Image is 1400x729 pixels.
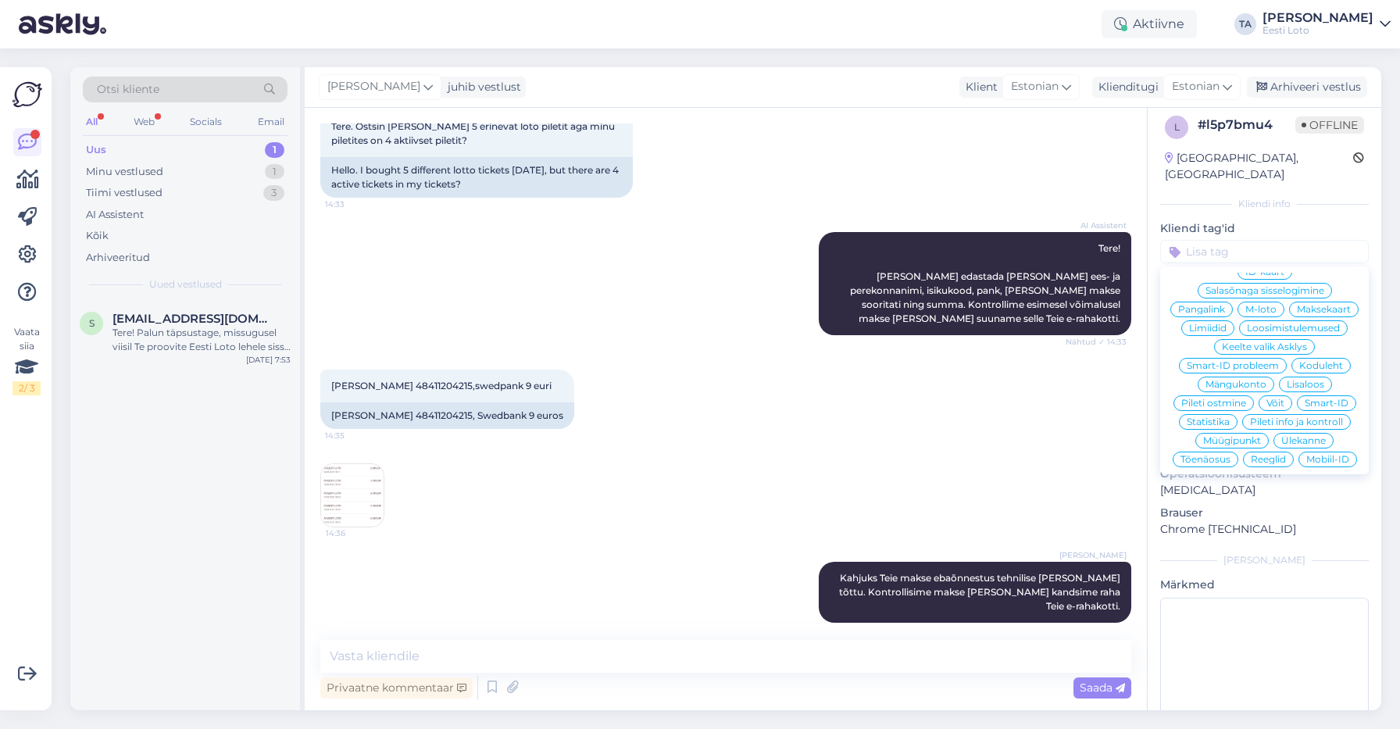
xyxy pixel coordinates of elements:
[327,78,420,95] span: [PERSON_NAME]
[1297,305,1351,314] span: Maksekaart
[263,185,284,201] div: 3
[959,79,998,95] div: Klient
[1198,116,1295,134] div: # l5p7bmu4
[1222,342,1307,352] span: Keelte valik Asklys
[149,277,222,291] span: Uued vestlused
[1011,78,1059,95] span: Estonian
[112,326,291,354] div: Tere! Palun täpsustage, missugusel viisil Te proovite Eesti Loto lehele sisse logida ning millise...
[86,228,109,244] div: Kõik
[1160,521,1369,538] p: Chrome [TECHNICAL_ID]
[89,317,95,329] span: s
[1102,10,1197,38] div: Aktiivne
[325,198,384,210] span: 14:33
[326,527,384,539] span: 14:36
[1160,240,1369,263] input: Lisa tag
[1066,336,1127,348] span: Nähtud ✓ 14:33
[265,142,284,158] div: 1
[331,380,552,391] span: [PERSON_NAME] 48411204215,swedpank 9 euri
[1266,398,1284,408] span: Võit
[86,207,144,223] div: AI Assistent
[1245,305,1277,314] span: M-loto
[12,325,41,395] div: Vaata siia
[1160,505,1369,521] p: Brauser
[321,464,384,527] img: Attachment
[1287,380,1324,389] span: Lisaloos
[1262,24,1373,37] div: Eesti Loto
[320,402,574,429] div: [PERSON_NAME] 48411204215, Swedbank 9 euros
[86,142,106,158] div: Uus
[1305,398,1348,408] span: Smart-ID
[1181,398,1246,408] span: Pileti ostmine
[1174,121,1180,133] span: l
[1250,417,1343,427] span: Pileti info ja kontroll
[839,572,1123,612] span: Kahjuks Teie makse ebaõnnestus tehnilise [PERSON_NAME] tõttu. Kontrollisime makse [PERSON_NAME] k...
[112,312,275,326] span: silvipihlak50@gmai.com
[86,185,162,201] div: Tiimi vestlused
[12,80,42,109] img: Askly Logo
[255,112,287,132] div: Email
[1180,455,1230,464] span: Tõenäosus
[1299,361,1343,370] span: Koduleht
[265,164,284,180] div: 1
[1251,455,1286,464] span: Reeglid
[320,157,633,198] div: Hello. I bought 5 different lotto tickets [DATE], but there are 4 active tickets in my tickets?
[1247,77,1367,98] div: Arhiveeri vestlus
[1262,12,1373,24] div: [PERSON_NAME]
[86,164,163,180] div: Minu vestlused
[1205,286,1324,295] span: Salasõnaga sisselogimine
[1262,12,1391,37] a: [PERSON_NAME]Eesti Loto
[441,79,521,95] div: juhib vestlust
[1160,466,1369,482] p: Operatsioonisüsteem
[1187,361,1279,370] span: Smart-ID probleem
[1059,549,1127,561] span: [PERSON_NAME]
[1092,79,1159,95] div: Klienditugi
[130,112,158,132] div: Web
[1187,417,1230,427] span: Statistika
[187,112,225,132] div: Socials
[320,677,473,699] div: Privaatne kommentaar
[97,81,159,98] span: Otsi kliente
[1160,220,1369,237] p: Kliendi tag'id
[1178,305,1225,314] span: Pangalink
[1068,624,1127,635] span: 14:51
[1306,455,1349,464] span: Mobiil-ID
[325,430,384,441] span: 14:35
[12,381,41,395] div: 2 / 3
[1068,220,1127,231] span: AI Assistent
[246,354,291,366] div: [DATE] 7:53
[83,112,101,132] div: All
[1165,150,1353,183] div: [GEOGRAPHIC_DATA], [GEOGRAPHIC_DATA]
[1172,78,1220,95] span: Estonian
[1234,13,1256,35] div: TA
[1203,436,1261,445] span: Müügipunkt
[1189,323,1227,333] span: Limiidid
[1247,323,1340,333] span: Loosimistulemused
[1205,380,1266,389] span: Mängukonto
[1281,436,1326,445] span: Ülekanne
[86,250,150,266] div: Arhiveeritud
[1160,482,1369,499] p: [MEDICAL_DATA]
[1080,681,1125,695] span: Saada
[1160,577,1369,593] p: Märkmed
[1295,116,1364,134] span: Offline
[1160,553,1369,567] div: [PERSON_NAME]
[1160,197,1369,211] div: Kliendi info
